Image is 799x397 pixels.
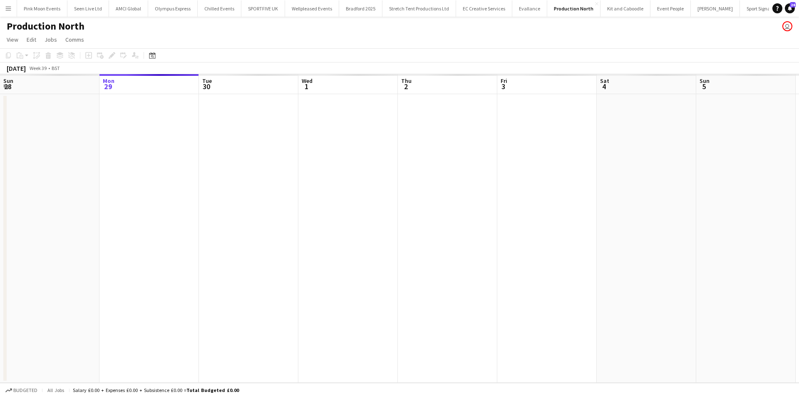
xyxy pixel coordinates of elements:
[600,0,650,17] button: Kit and Caboodle
[13,387,37,393] span: Budgeted
[27,65,48,71] span: Week 39
[4,386,39,395] button: Budgeted
[782,21,792,31] app-user-avatar: Dominic Riley
[501,77,507,85] span: Fri
[698,82,710,91] span: 5
[3,77,13,85] span: Sun
[302,77,313,85] span: Wed
[790,2,796,7] span: 24
[67,0,109,17] button: Seen Live Ltd
[599,82,609,91] span: 4
[285,0,339,17] button: Wellpleased Events
[52,65,60,71] div: BST
[691,0,740,17] button: [PERSON_NAME]
[73,387,239,393] div: Salary £0.00 + Expenses £0.00 + Subsistence £0.00 =
[740,0,782,17] button: Sport Signage
[512,0,547,17] button: Evallance
[456,0,512,17] button: EC Creative Services
[339,0,382,17] button: Bradford 2025
[41,34,60,45] a: Jobs
[650,0,691,17] button: Event People
[102,82,114,91] span: 29
[7,20,84,32] h1: Production North
[109,0,148,17] button: AMCI Global
[46,387,66,393] span: All jobs
[201,82,212,91] span: 30
[103,77,114,85] span: Mon
[499,82,507,91] span: 3
[27,36,36,43] span: Edit
[65,36,84,43] span: Comms
[401,77,412,85] span: Thu
[148,0,198,17] button: Olympus Express
[600,77,609,85] span: Sat
[198,0,241,17] button: Chilled Events
[400,82,412,91] span: 2
[202,77,212,85] span: Tue
[382,0,456,17] button: Stretch Tent Productions Ltd
[7,64,26,72] div: [DATE]
[186,387,239,393] span: Total Budgeted £0.00
[2,82,13,91] span: 28
[7,36,18,43] span: View
[17,0,67,17] button: Pink Moon Events
[700,77,710,85] span: Sun
[62,34,87,45] a: Comms
[300,82,313,91] span: 1
[785,3,795,13] a: 24
[241,0,285,17] button: SPORTFIVE UK
[45,36,57,43] span: Jobs
[23,34,40,45] a: Edit
[547,0,600,17] button: Production North
[3,34,22,45] a: View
